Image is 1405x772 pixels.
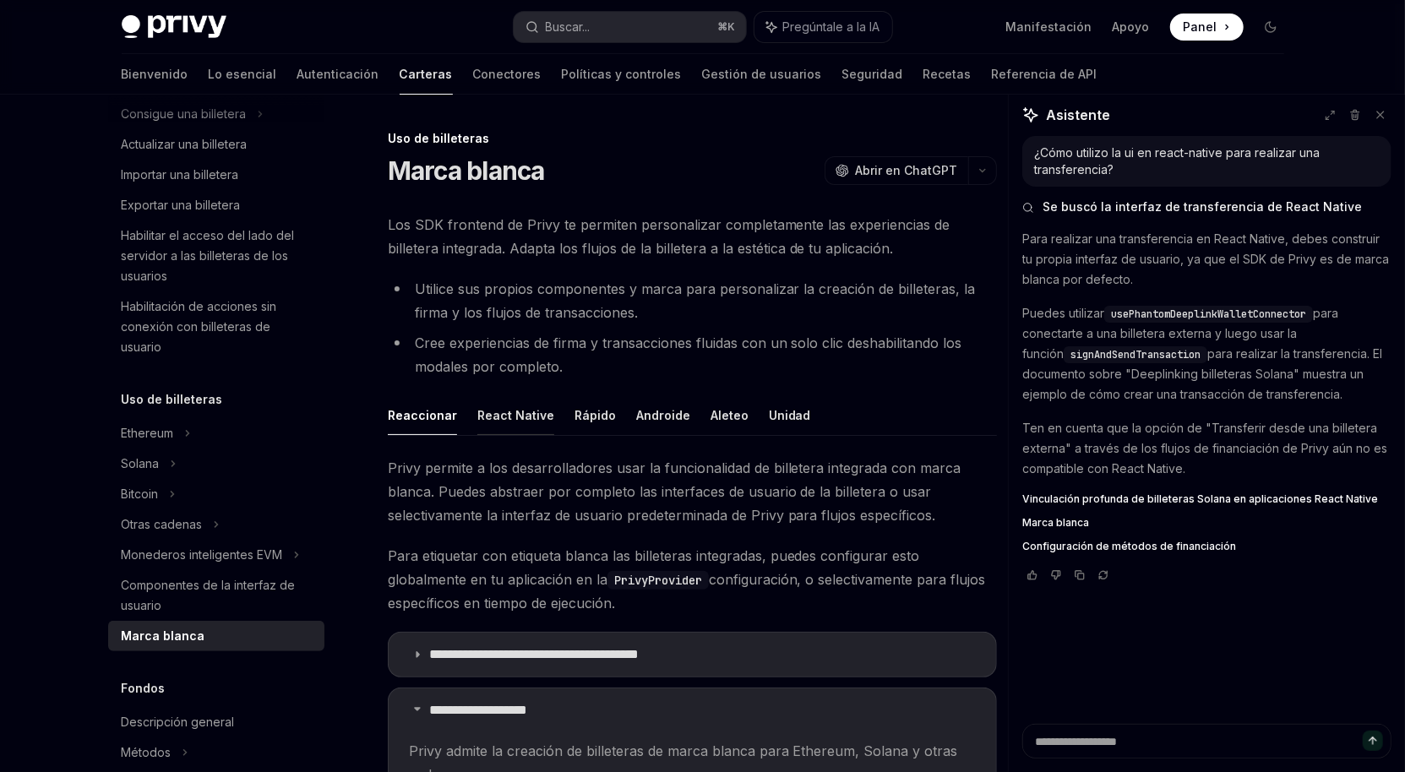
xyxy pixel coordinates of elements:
font: Carteras [400,67,453,81]
font: Puedes utilizar [1022,306,1104,320]
a: Descripción general [108,707,324,737]
a: Configuración de métodos de financiación [1022,540,1391,553]
font: Unidad [769,408,811,422]
font: Otras cadenas [122,517,203,531]
span: usePhantomDeeplinkWalletConnector [1111,307,1306,321]
button: Buscar...⌘K [514,12,746,42]
font: Importar una billetera [122,167,239,182]
font: Abrir en ChatGPT [856,163,958,177]
a: Gestión de usuarios [702,54,822,95]
font: Marca blanca [122,628,205,643]
font: Métodos [122,745,172,759]
font: Para realizar una transferencia en React Native, debes construir tu propia interfaz de usuario, y... [1022,231,1389,286]
font: React Native [477,408,554,422]
a: Autenticación [297,54,379,95]
font: Asistente [1046,106,1110,123]
button: Androide [636,395,690,435]
font: Vinculación profunda de billeteras Solana en aplicaciones React Native [1022,492,1378,505]
a: Marca blanca [1022,516,1391,530]
font: para conectarte a una billetera externa y luego usar la función [1022,306,1338,361]
button: Pregúntale a la IA [754,12,892,42]
a: Marca blanca [108,621,324,651]
a: Carteras [400,54,453,95]
img: logotipo oscuro [122,15,226,39]
font: Configuración de métodos de financiación [1022,540,1236,552]
font: Cree experiencias de firma y transacciones fluidas con un solo clic deshabilitando los modales po... [415,334,962,375]
font: Lo esencial [209,67,277,81]
font: Buscar... [546,19,591,34]
font: Actualizar una billetera [122,137,248,151]
font: ¿Cómo utilizo la ui en react-native para realizar una transferencia? [1034,145,1320,177]
a: Seguridad [842,54,903,95]
a: Bienvenido [122,54,188,95]
font: para realizar la transferencia. El documento sobre "Deeplinking billeteras Solana" muestra un eje... [1022,346,1382,401]
button: React Native [477,395,554,435]
font: Bitcoin [122,487,159,501]
font: Uso de billeteras [388,131,489,145]
a: Exportar una billetera [108,190,324,220]
font: Descripción general [122,715,235,729]
font: Recetas [923,67,972,81]
font: Pregúntale a la IA [783,19,880,34]
button: Enviar mensaje [1363,731,1383,751]
font: Bienvenido [122,67,188,81]
a: Importar una billetera [108,160,324,190]
font: Manifestación [1006,19,1092,34]
a: Lo esencial [209,54,277,95]
font: Políticas y controles [562,67,682,81]
a: Panel [1170,14,1244,41]
font: Referencia de API [992,67,1097,81]
font: Los SDK frontend de Privy te permiten personalizar completamente las experiencias de billetera in... [388,216,950,257]
font: Utilice sus propios componentes y marca para personalizar la creación de billeteras, la firma y l... [415,280,976,321]
font: Autenticación [297,67,379,81]
font: Androide [636,408,690,422]
font: K [728,20,736,33]
span: signAndSendTransaction [1070,348,1201,362]
font: Reaccionar [388,408,457,422]
font: Ethereum [122,426,174,440]
font: Marca blanca [388,155,545,186]
font: ⌘ [718,20,728,33]
font: Gestión de usuarios [702,67,822,81]
font: Exportar una billetera [122,198,241,212]
a: Manifestación [1006,19,1092,35]
a: Vinculación profunda de billeteras Solana en aplicaciones React Native [1022,492,1391,506]
button: Unidad [769,395,811,435]
button: Abrir en ChatGPT [825,156,968,185]
button: Reaccionar [388,395,457,435]
font: Habilitación de acciones sin conexión con billeteras de usuario [122,299,277,354]
button: Rápido [575,395,616,435]
font: Componentes de la interfaz de usuario [122,578,296,612]
font: Se buscó la interfaz de transferencia de React Native [1043,199,1362,214]
font: Ten en cuenta que la opción de "Transferir desde una billetera externa" a través de los flujos de... [1022,421,1387,476]
font: Marca blanca [1022,516,1089,529]
font: Seguridad [842,67,903,81]
a: Conectores [473,54,542,95]
font: Uso de billeteras [122,392,223,406]
font: Aleteo [711,408,749,422]
font: Para etiquetar con etiqueta blanca las billeteras integradas, puedes configurar esto globalmente ... [388,547,920,588]
font: Solana [122,456,160,470]
font: Rápido [575,408,616,422]
font: Habilitar el acceso del lado del servidor a las billeteras de los usuarios [122,228,295,283]
code: PrivyProvider [607,571,709,590]
button: Aleteo [711,395,749,435]
font: Fondos [122,681,166,695]
a: Componentes de la interfaz de usuario [108,570,324,621]
a: Recetas [923,54,972,95]
button: Activar el modo oscuro [1257,14,1284,41]
a: Actualizar una billetera [108,129,324,160]
font: Panel [1184,19,1217,34]
button: Se buscó la interfaz de transferencia de React Native [1022,198,1391,215]
a: Políticas y controles [562,54,682,95]
font: Monederos inteligentes EVM [122,547,283,562]
a: Habilitación de acciones sin conexión con billeteras de usuario [108,291,324,362]
a: Apoyo [1113,19,1150,35]
a: Habilitar el acceso del lado del servidor a las billeteras de los usuarios [108,220,324,291]
a: Referencia de API [992,54,1097,95]
font: Conectores [473,67,542,81]
font: Privy permite a los desarrolladores usar la funcionalidad de billetera integrada con marca blanca... [388,459,961,524]
font: Apoyo [1113,19,1150,34]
